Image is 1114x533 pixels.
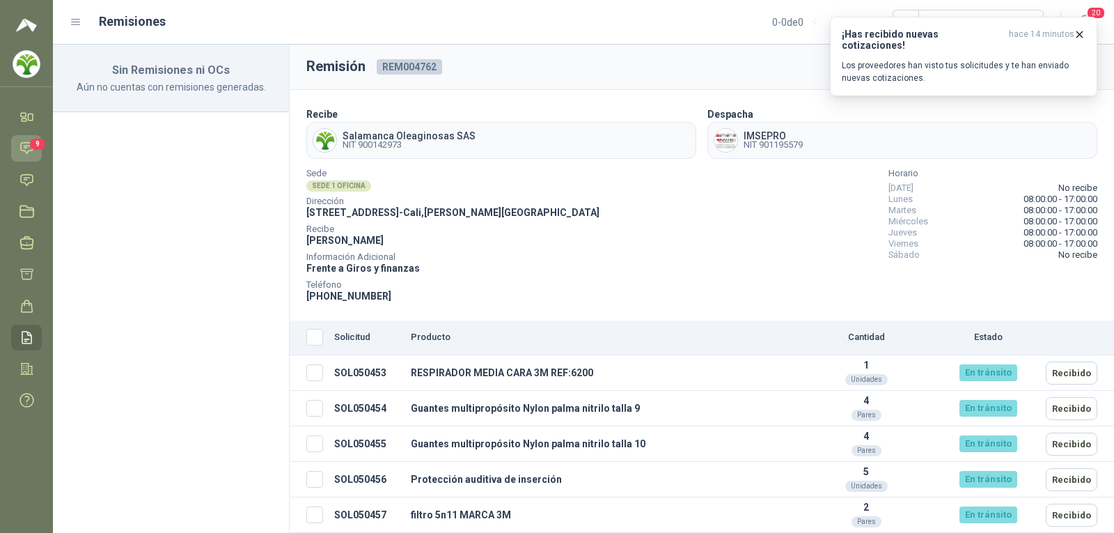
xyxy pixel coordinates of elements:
[797,320,936,355] th: Cantidad
[99,12,166,31] h1: Remisiones
[936,497,1040,533] td: En tránsito
[888,216,928,227] span: Miércoles
[772,11,848,33] div: 0 - 0 de 0
[343,141,476,149] span: NIT 900142973
[802,502,930,513] p: 2
[306,170,599,177] span: Sede
[405,426,797,462] td: Guantes multipropósito Nylon palma nitrilo talla 10
[802,395,930,406] p: 4
[1046,362,1097,385] button: Recibido
[959,507,1017,523] div: En tránsito
[70,79,272,95] p: Aún no cuentas con remisiones generadas.
[329,497,405,533] td: SOL050457
[852,516,881,527] div: Pares
[306,281,599,288] span: Teléfono
[405,391,797,426] td: Guantes multipropósito Nylon palma nitrilo talla 9
[1009,29,1074,51] span: hace 14 minutos
[70,61,272,79] h3: Sin Remisiones ni OCs
[936,355,1040,391] td: En tránsito
[405,462,797,497] td: Protección auditiva de inserción
[707,109,753,120] b: Despacha
[802,431,930,442] p: 4
[936,426,1040,462] td: En tránsito
[959,364,1017,381] div: En tránsito
[744,141,803,149] span: NIT 901195579
[1058,249,1097,261] span: No recibe
[802,466,930,477] p: 5
[306,226,599,233] span: Recibe
[888,249,920,261] span: Sábado
[1046,504,1097,527] button: Recibido
[306,198,599,205] span: Dirección
[842,29,1003,51] h3: ¡Has recibido nuevas cotizaciones!
[936,391,1040,426] td: En tránsito
[959,471,1017,488] div: En tránsito
[802,360,930,371] p: 1
[1046,397,1097,420] button: Recibido
[714,129,737,152] img: Company Logo
[313,129,336,152] img: Company Logo
[343,131,476,141] span: Salamanca Oleaginosas SAS
[830,17,1097,96] button: ¡Has recibido nuevas cotizaciones!hace 14 minutos Los proveedores han visto tus solicitudes y te ...
[405,320,797,355] th: Producto
[959,400,1017,417] div: En tránsito
[306,180,371,192] div: SEDE 1 OFICINA
[744,131,803,141] span: IMSEPRO
[306,254,599,261] span: Información Adicional
[13,51,40,77] img: Company Logo
[1046,468,1097,491] button: Recibido
[936,320,1040,355] th: Estado
[1046,433,1097,456] button: Recibido
[888,227,917,238] span: Jueves
[30,139,45,150] span: 9
[306,56,366,77] h3: Remisión
[306,235,384,246] span: [PERSON_NAME]
[11,135,42,161] a: 9
[329,355,405,391] td: SOL050453
[936,462,1040,497] td: En tránsito
[306,291,391,302] span: [PHONE_NUMBER]
[1023,216,1097,227] span: 08:00:00 - 17:00:00
[405,497,797,533] td: filtro 5n11 MARCA 3M
[405,355,797,391] td: RESPIRADOR MEDIA CARA 3M REF:6200
[959,435,1017,452] div: En tránsito
[888,194,913,205] span: Lunes
[1023,194,1097,205] span: 08:00:00 - 17:00:00
[1058,183,1097,194] span: No recibe
[852,410,881,421] div: Pares
[1023,205,1097,216] span: 08:00:00 - 17:00:00
[888,238,918,249] span: Viernes
[842,59,1085,84] p: Los proveedores han visto tus solicitudes y te han enviado nuevas cotizaciones.
[329,462,405,497] td: SOL050456
[888,183,913,194] span: [DATE]
[290,320,329,355] th: Seleccionar/deseleccionar
[845,481,888,492] div: Unidades
[329,426,405,462] td: SOL050455
[888,205,916,216] span: Martes
[16,17,37,33] img: Logo peakr
[1086,6,1106,20] span: 20
[1023,227,1097,238] span: 08:00:00 - 17:00:00
[329,320,405,355] th: Solicitud
[306,109,338,120] b: Recibe
[306,207,599,218] span: [STREET_ADDRESS] - Cali , [PERSON_NAME][GEOGRAPHIC_DATA]
[852,445,881,456] div: Pares
[845,374,888,385] div: Unidades
[1027,15,1035,29] span: close-circle
[1072,10,1097,35] button: 20
[888,170,1097,177] span: Horario
[329,391,405,426] td: SOL050454
[306,263,420,274] span: Frente a Giros y finanzas
[377,59,442,75] span: REM004762
[1023,238,1097,249] span: 08:00:00 - 17:00:00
